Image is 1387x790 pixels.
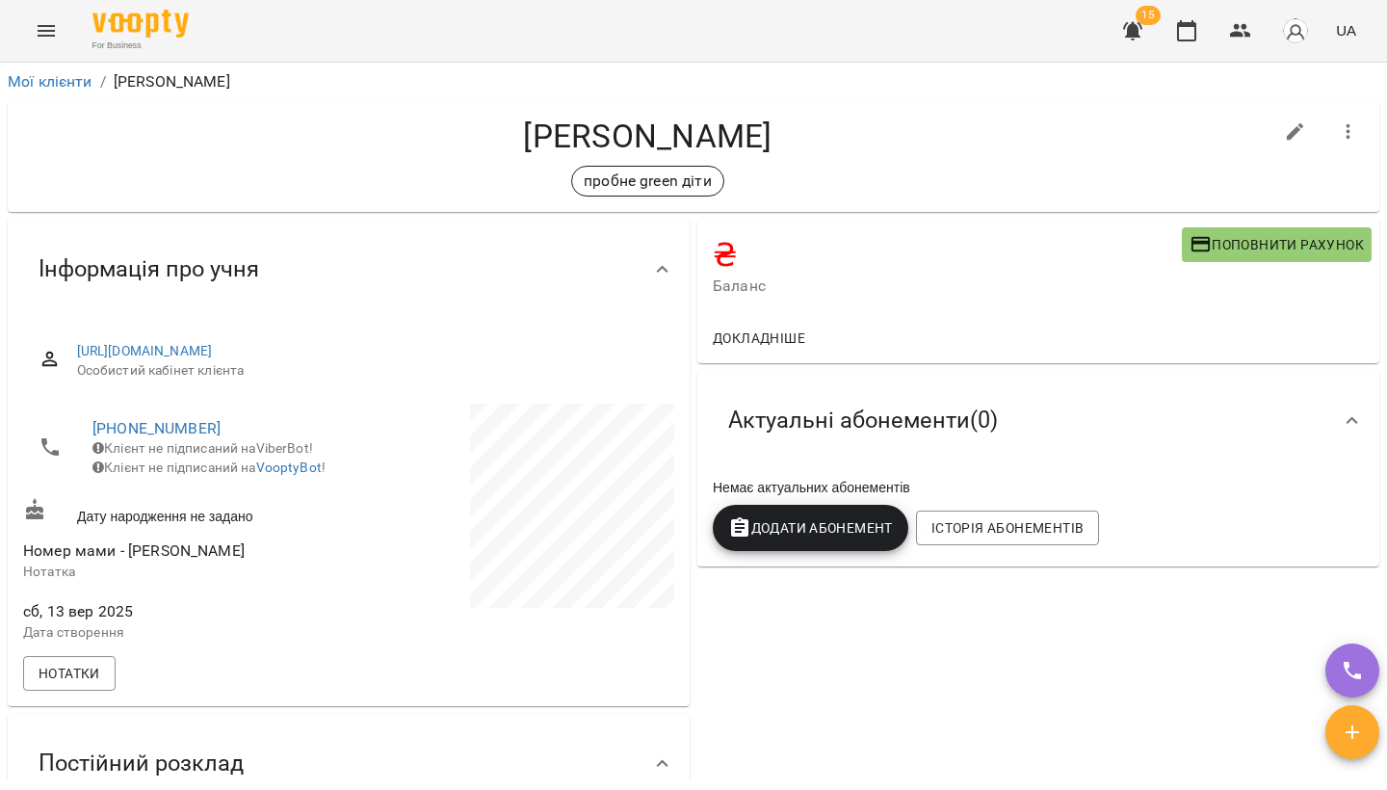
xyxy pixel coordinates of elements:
[1190,233,1364,256] span: Поповнити рахунок
[8,70,1379,93] nav: breadcrumb
[916,511,1099,545] button: Історія абонементів
[728,516,893,540] span: Додати Абонемент
[92,10,189,38] img: Voopty Logo
[23,117,1272,156] h4: [PERSON_NAME]
[1182,227,1372,262] button: Поповнити рахунок
[92,460,326,475] span: Клієнт не підписаний на !
[584,170,712,193] p: пробне green діти
[571,166,724,197] div: пробне green діти
[713,327,805,350] span: Докладніше
[713,505,908,551] button: Додати Абонемент
[709,474,1368,501] div: Немає актуальних абонементів
[114,70,230,93] p: [PERSON_NAME]
[1282,17,1309,44] img: avatar_s.png
[713,235,1182,275] h4: ₴
[23,8,69,54] button: Menu
[92,440,313,456] span: Клієнт не підписаний на ViberBot!
[23,600,345,623] span: сб, 13 вер 2025
[1136,6,1161,25] span: 15
[77,361,659,381] span: Особистий кабінет клієнта
[39,749,244,778] span: Постійний розклад
[1328,13,1364,48] button: UA
[100,70,106,93] li: /
[92,39,189,52] span: For Business
[8,220,690,319] div: Інформація про учня
[256,460,322,475] a: VooptyBot
[39,254,259,284] span: Інформація про учня
[23,623,345,643] p: Дата створення
[39,662,100,685] span: Нотатки
[23,656,116,691] button: Нотатки
[931,516,1084,540] span: Історія абонементів
[1336,20,1356,40] span: UA
[77,343,213,358] a: [URL][DOMAIN_NAME]
[728,406,998,435] span: Актуальні абонементи ( 0 )
[8,72,92,91] a: Мої клієнти
[92,419,221,437] a: [PHONE_NUMBER]
[697,371,1379,470] div: Актуальні абонементи(0)
[23,563,345,582] p: Нотатка
[705,321,813,355] button: Докладніше
[23,541,245,560] span: Номер мами - [PERSON_NAME]
[713,275,1182,298] span: Баланс
[19,494,349,530] div: Дату народження не задано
